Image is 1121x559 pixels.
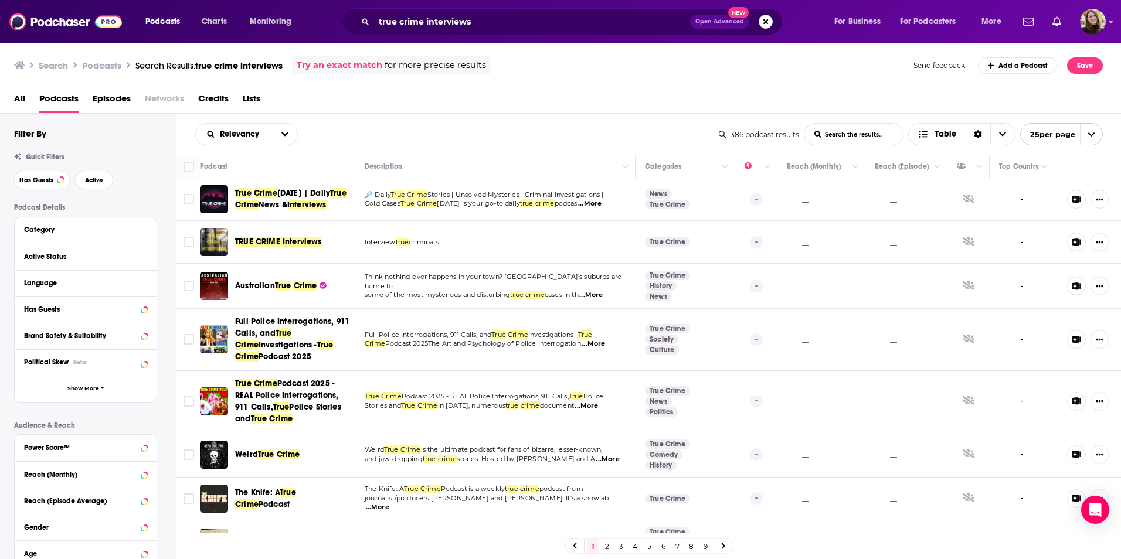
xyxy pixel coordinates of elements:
button: Open AdvancedNew [690,15,749,29]
span: podcast from [539,485,583,493]
div: Reach (Episode Average) [24,497,137,505]
div: Active Status [24,253,140,261]
a: True Crime [645,527,690,537]
a: True Crime [645,237,690,247]
span: True [317,340,334,350]
span: Political Skew [24,358,69,366]
a: 4 [629,539,641,553]
span: Crime [269,414,293,424]
button: Choose View [908,123,1015,145]
img: Australian True Crime [200,272,228,300]
span: and jaw-dropping [365,455,423,463]
span: For Business [834,13,881,30]
span: Crime [381,392,402,400]
p: __ [875,281,897,291]
span: cases in th [545,291,579,299]
a: True Crime Today | Daily True Crime News & Interviews [200,185,228,213]
span: Table [935,130,956,138]
button: Show More Button [1091,445,1109,464]
p: -- [750,395,763,407]
button: Send feedback [910,60,969,70]
span: true [510,291,524,299]
span: The Knife: A [365,485,404,493]
p: __ [787,195,809,204]
span: True [400,199,415,207]
span: True [275,281,291,291]
span: New [728,7,749,18]
a: Politics [645,407,678,417]
div: Gender [24,523,137,531]
a: The Fall Line: True Crime [200,529,228,557]
span: Podcast 2025 - REAL Police Interrogations, 911 Calls, [402,392,569,400]
span: ...More [579,291,603,300]
a: Charts [194,12,234,31]
a: All [14,89,25,113]
span: True [404,485,419,493]
span: Think nothing ever happens in your town? [GEOGRAPHIC_DATA]'s suburbs are home to [365,272,621,290]
span: Quick Filters [26,153,64,161]
button: Column Actions [973,160,987,174]
a: TrueCrime[DATE] | DailyTrueCrimeNews &Interviews [235,188,351,211]
p: __ [787,493,809,503]
span: crime [520,485,539,493]
span: Toggle select row [184,281,194,291]
img: Podchaser - Follow, Share and Rate Podcasts [9,11,122,33]
span: true [423,455,436,463]
button: open menu [242,12,307,31]
span: [DATE] | Daily [277,188,330,198]
span: [DATE] is your go-to daily [437,199,519,207]
span: crime [525,291,545,299]
span: True [251,414,267,424]
span: Crime [235,340,259,350]
div: Open Intercom Messenger [1081,496,1109,524]
span: Crime [277,449,300,459]
span: ...More [366,503,389,512]
span: Weird [235,449,258,459]
span: crime [438,455,457,463]
p: -- [750,280,763,292]
span: Toggle select row [184,334,194,345]
button: open menu [137,12,195,31]
button: Show More Button [1091,392,1109,411]
a: Society [645,335,678,344]
a: Show notifications dropdown [1048,12,1066,32]
div: Search Results: [135,60,283,71]
span: Crime [235,200,259,210]
span: some of the most mysterious and disturbing [365,291,510,299]
button: Show More Button [1091,489,1109,508]
button: Brand Safety & Suitability [24,328,147,343]
p: __ [875,493,897,503]
input: Search podcasts, credits, & more... [374,12,690,31]
span: True [330,188,347,198]
span: True [365,392,379,400]
span: Crime [417,199,437,207]
span: The Knife: A [235,488,280,497]
span: True [401,401,416,410]
span: Crime [235,499,259,509]
a: Lists [243,89,260,113]
span: True [273,402,290,412]
a: News [645,189,672,199]
div: Has Guests [24,305,137,313]
span: Interview [365,238,396,246]
div: Power Score [745,159,761,173]
span: Crime [235,352,259,362]
span: Podcast 2025 [259,352,311,362]
span: for more precise results [385,59,486,72]
span: stories. Hosted by [PERSON_NAME] and A [457,455,595,463]
button: Category [24,222,147,237]
span: Show More [67,386,99,392]
a: Podcasts [39,89,79,113]
button: Column Actions [718,160,732,174]
div: Category [24,226,140,234]
button: Political SkewBeta [24,355,147,369]
div: Reach (Monthly) [787,159,841,173]
img: Full Police Interrogations, 911 Calls, and True Crime Investigations - True Crime Podcast 2025 [200,325,228,353]
a: True Crime [645,200,690,209]
a: True Crime [645,271,690,280]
